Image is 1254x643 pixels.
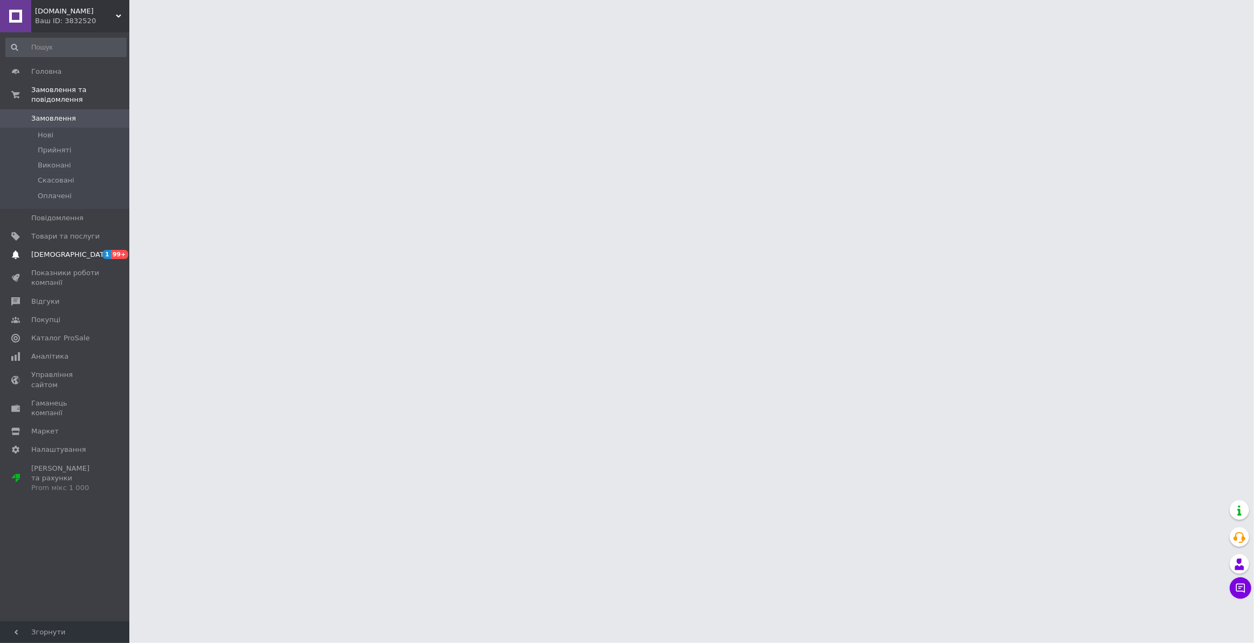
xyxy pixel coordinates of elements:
[31,250,111,260] span: [DEMOGRAPHIC_DATA]
[31,297,59,306] span: Відгуки
[35,16,129,26] div: Ваш ID: 3832520
[31,213,84,223] span: Повідомлення
[38,160,71,170] span: Виконані
[38,191,72,201] span: Оплачені
[38,130,53,140] span: Нові
[31,67,61,76] span: Головна
[31,445,86,455] span: Налаштування
[31,232,100,241] span: Товари та послуги
[111,250,129,259] span: 99+
[31,464,100,493] span: [PERSON_NAME] та рахунки
[38,145,71,155] span: Прийняті
[35,6,116,16] span: Drongo.com.ua
[31,268,100,288] span: Показники роботи компанії
[31,352,68,361] span: Аналітика
[1230,577,1251,599] button: Чат з покупцем
[31,427,59,436] span: Маркет
[31,333,89,343] span: Каталог ProSale
[31,315,60,325] span: Покупці
[31,483,100,493] div: Prom мікс 1 000
[102,250,111,259] span: 1
[5,38,127,57] input: Пошук
[31,399,100,418] span: Гаманець компанії
[31,85,129,104] span: Замовлення та повідомлення
[31,114,76,123] span: Замовлення
[31,370,100,389] span: Управління сайтом
[38,176,74,185] span: Скасовані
